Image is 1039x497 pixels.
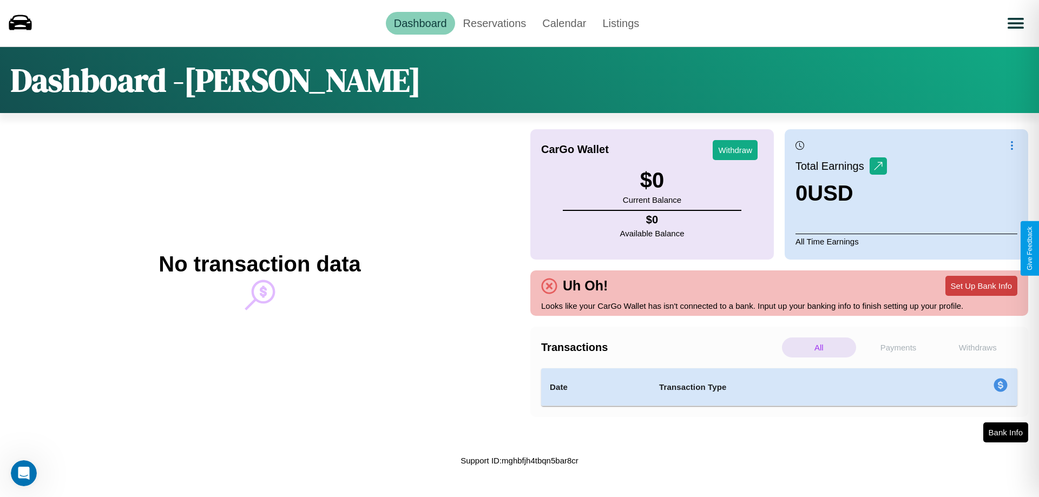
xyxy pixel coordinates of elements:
[11,58,421,102] h1: Dashboard - [PERSON_NAME]
[941,337,1015,357] p: Withdraws
[659,381,905,394] h4: Transaction Type
[862,337,936,357] p: Payments
[983,422,1028,442] button: Bank Info
[782,337,856,357] p: All
[1026,227,1034,270] div: Give Feedback
[620,214,685,226] h4: $ 0
[623,168,681,193] h3: $ 0
[945,276,1017,296] button: Set Up Bank Info
[386,12,455,35] a: Dashboard
[623,193,681,207] p: Current Balance
[550,381,642,394] h4: Date
[159,252,360,276] h2: No transaction data
[594,12,647,35] a: Listings
[11,460,37,486] iframe: Intercom live chat
[713,140,758,160] button: Withdraw
[541,341,779,354] h4: Transactions
[795,156,870,176] p: Total Earnings
[795,181,887,206] h3: 0 USD
[1001,8,1031,38] button: Open menu
[541,143,609,156] h4: CarGo Wallet
[620,226,685,241] p: Available Balance
[795,234,1017,249] p: All Time Earnings
[461,453,578,468] p: Support ID: mghbfjh4tbqn5bar8cr
[557,278,613,294] h4: Uh Oh!
[541,368,1017,406] table: simple table
[534,12,594,35] a: Calendar
[541,299,1017,313] p: Looks like your CarGo Wallet has isn't connected to a bank. Input up your banking info to finish ...
[455,12,535,35] a: Reservations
